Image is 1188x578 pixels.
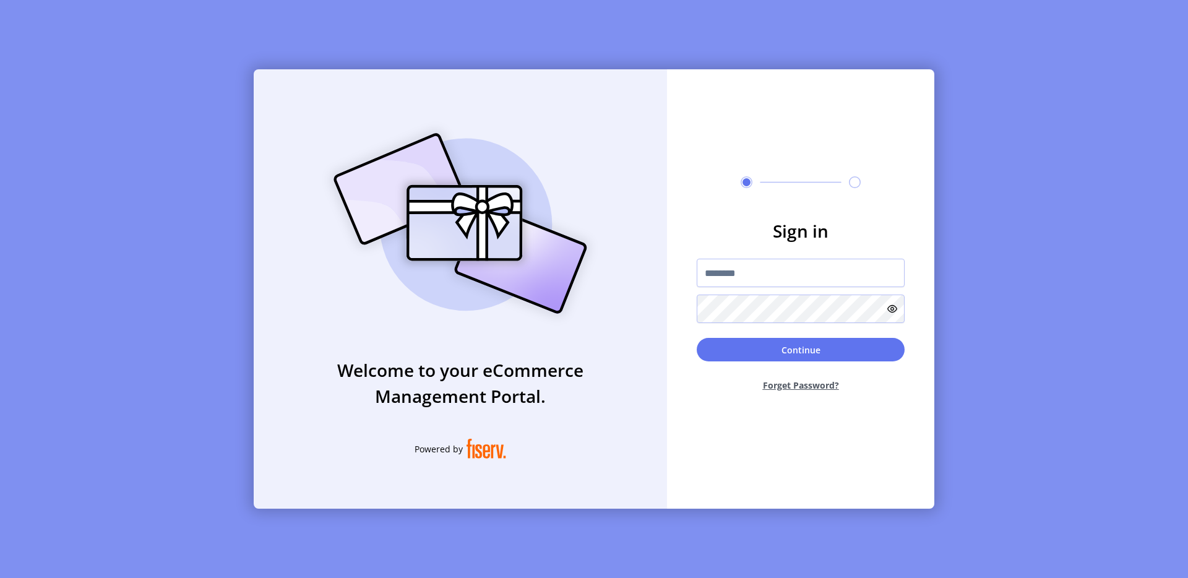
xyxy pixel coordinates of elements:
[254,357,667,409] h3: Welcome to your eCommerce Management Portal.
[697,218,905,244] h3: Sign in
[697,369,905,402] button: Forget Password?
[415,442,463,455] span: Powered by
[697,338,905,361] button: Continue
[315,119,606,327] img: card_Illustration.svg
